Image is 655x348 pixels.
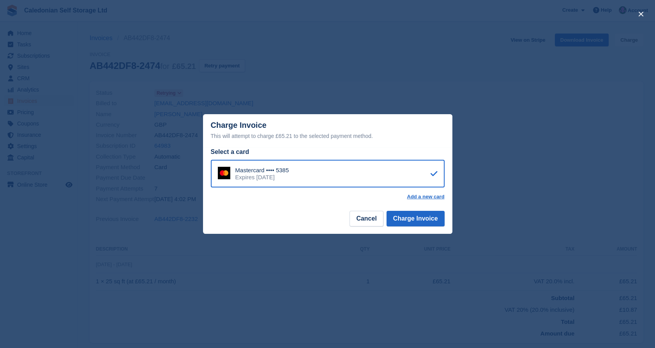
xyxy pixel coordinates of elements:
[211,147,445,157] div: Select a card
[211,121,445,141] div: Charge Invoice
[407,194,444,200] a: Add a new card
[235,174,289,181] div: Expires [DATE]
[211,131,445,141] div: This will attempt to charge £65.21 to the selected payment method.
[218,167,230,179] img: Mastercard Logo
[235,167,289,174] div: Mastercard •••• 5385
[350,211,383,226] button: Cancel
[635,8,647,20] button: close
[387,211,445,226] button: Charge Invoice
